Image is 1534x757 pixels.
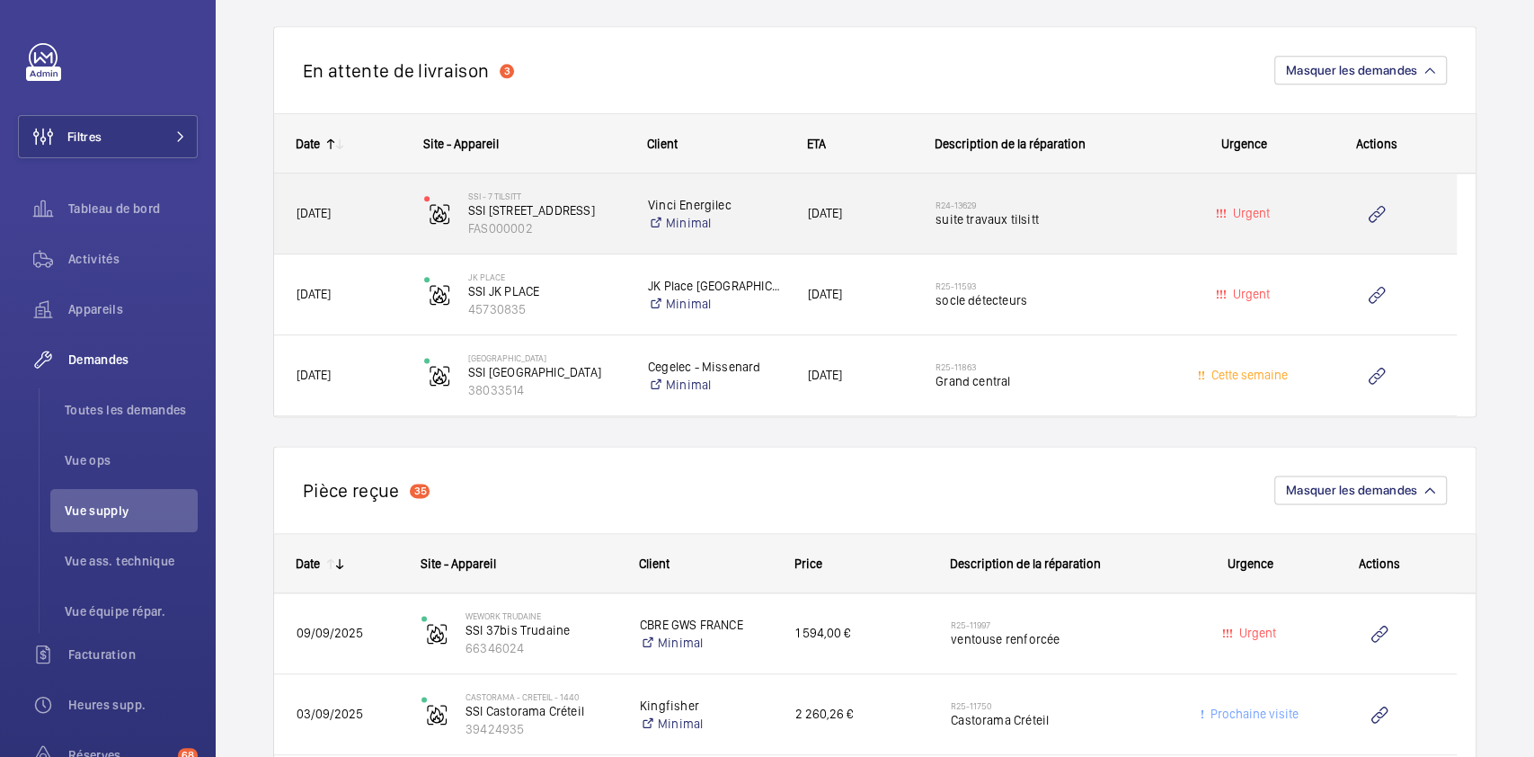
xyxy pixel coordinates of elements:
[648,214,785,232] a: Minimal
[429,365,450,387] img: fire_alarm.svg
[429,203,450,225] img: fire_alarm.svg
[65,401,198,419] span: Toutes les demandes
[274,174,1457,254] div: Press SPACE to select this row.
[466,702,616,720] p: SSI Castorama Créteil
[468,381,625,399] p: 38033514
[423,137,499,151] span: Site - Appareil
[297,707,363,721] span: 03/09/2025
[18,115,198,158] button: Filtres
[1359,557,1400,571] span: Actions
[935,281,1168,291] h2: R25-11593
[648,277,785,295] p: JK Place [GEOGRAPHIC_DATA]
[426,704,448,726] img: fire_alarm.svg
[935,291,1168,309] span: socle détecteurs
[65,602,198,620] span: Vue équipe répar.
[648,376,785,394] a: Minimal
[303,479,399,502] h2: Pièce reçue
[1286,63,1417,77] span: Masquer les demandes
[274,254,1457,335] div: Press SPACE to select this row.
[65,502,198,520] span: Vue supply
[1228,557,1273,571] span: Urgence
[274,335,1457,416] div: Press SPACE to select this row.
[68,300,198,318] span: Appareils
[468,272,625,282] p: JK PLACE
[951,630,1176,648] span: ventouse renforcée
[1229,287,1270,301] span: Urgent
[951,700,1176,711] h2: R25-11750
[808,368,842,382] span: [DATE]
[795,623,927,644] span: 1 594,00 €
[303,59,489,82] h2: En attente de livraison
[640,697,772,715] p: Kingfisher
[951,619,1176,630] h2: R25-11997
[429,284,450,306] img: fire_alarm.svg
[296,137,320,151] div: Date
[648,358,785,376] p: Cegelec - Missenard
[639,557,669,571] span: Client
[795,704,927,725] span: 2 260,26 €
[1221,137,1267,151] span: Urgence
[466,720,616,738] p: 39424935
[1286,483,1417,497] span: Masquer les demandes
[808,287,842,301] span: [DATE]
[468,352,625,363] p: [GEOGRAPHIC_DATA]
[296,557,320,571] div: Date
[466,610,616,621] p: WeWork Trudaine
[68,250,198,268] span: Activités
[1236,626,1276,640] span: Urgent
[935,200,1168,210] h2: R24-13629
[468,219,625,237] p: FAS000002
[935,210,1168,228] span: suite travaux tilsitt
[274,674,1457,755] div: Press SPACE to select this row.
[297,626,363,640] span: 09/09/2025
[67,128,102,146] span: Filtres
[68,696,198,714] span: Heures supp.
[65,552,198,570] span: Vue ass. technique
[951,711,1176,729] span: Castorama Créteil
[640,634,772,652] a: Minimal
[466,621,616,639] p: SSI 37bis Trudaine
[648,295,785,313] a: Minimal
[68,351,198,369] span: Demandes
[648,196,785,214] p: Vinci Energilec
[500,64,514,78] div: 3
[297,368,331,382] span: [DATE]
[468,282,625,300] p: SSI JK PLACE
[410,484,430,498] div: 35
[640,616,772,634] p: CBRE GWS FRANCE
[640,715,772,733] a: Minimal
[1208,368,1288,382] span: Cette semaine
[466,691,616,702] p: Castorama - CRETEIL - 1440
[647,137,678,151] span: Client
[1274,56,1447,85] button: Masquer les demandes
[935,361,1168,372] h2: R25-11863
[468,191,625,201] p: SSI - 7 Tilsitt
[1274,476,1447,504] button: Masquer les demandes
[1207,707,1299,721] span: Prochaine visite
[274,593,1457,674] div: Press SPACE to select this row.
[426,623,448,645] img: fire_alarm.svg
[935,137,1086,151] span: Description de la réparation
[466,639,616,657] p: 66346024
[468,363,625,381] p: SSI [GEOGRAPHIC_DATA]
[68,200,198,218] span: Tableau de bord
[1356,137,1397,151] span: Actions
[421,557,496,571] span: Site - Appareil
[468,300,625,318] p: 45730835
[65,451,198,469] span: Vue ops
[808,206,842,220] span: [DATE]
[935,372,1168,390] span: Grand central
[468,201,625,219] p: SSI [STREET_ADDRESS]
[950,557,1101,571] span: Description de la réparation
[1229,206,1270,220] span: Urgent
[297,287,331,301] span: [DATE]
[68,646,198,663] span: Facturation
[794,557,822,571] span: Price
[807,137,826,151] span: ETA
[297,206,331,220] span: [DATE]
